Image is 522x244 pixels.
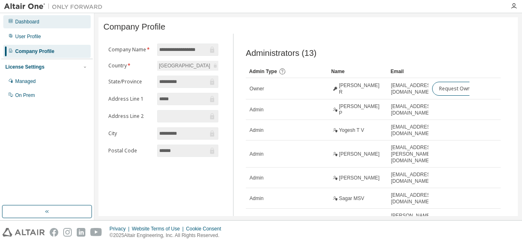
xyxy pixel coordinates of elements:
div: License Settings [5,64,44,70]
label: Postal Code [108,147,152,154]
span: Administrators (13) [246,48,316,58]
div: Name [331,65,384,78]
img: linkedin.svg [77,228,85,237]
div: User Profile [15,33,41,40]
div: Website Terms of Use [132,226,186,232]
div: Managed [15,78,36,85]
img: facebook.svg [50,228,58,237]
img: instagram.svg [63,228,72,237]
span: Yogesh T V [339,127,364,134]
div: Cookie Consent [186,226,226,232]
label: Company Name [108,46,152,53]
span: Admin [250,175,263,181]
img: altair_logo.svg [2,228,45,237]
span: [EMAIL_ADDRESS][DOMAIN_NAME] [391,82,435,95]
span: Admin [250,127,263,134]
label: Address Line 2 [108,113,152,120]
span: Company Profile [103,22,165,32]
span: Sagar MSV [339,195,364,202]
span: [PERSON_NAME] R [339,216,384,229]
label: Address Line 1 [108,96,152,102]
span: [EMAIL_ADDRESS][PERSON_NAME][DOMAIN_NAME] [391,144,435,164]
span: [EMAIL_ADDRESS][DOMAIN_NAME] [391,192,435,205]
label: City [108,130,152,137]
label: State/Province [108,78,152,85]
div: [GEOGRAPHIC_DATA] [158,61,211,70]
button: Request Owner Change [432,82,501,96]
span: [EMAIL_ADDRESS][DOMAIN_NAME] [391,124,435,137]
span: [PERSON_NAME] [339,175,380,181]
img: youtube.svg [90,228,102,237]
span: [PERSON_NAME] R [339,82,384,95]
span: [EMAIL_ADDRESS][DOMAIN_NAME] [391,171,435,184]
span: Admin Type [249,69,277,74]
div: On Prem [15,92,35,99]
span: [PERSON_NAME][EMAIL_ADDRESS][DOMAIN_NAME] [391,212,435,232]
p: © 2025 Altair Engineering, Inc. All Rights Reserved. [110,232,226,239]
label: Country [108,62,152,69]
span: Admin [250,195,263,202]
span: Admin [250,151,263,157]
div: Dashboard [15,18,39,25]
span: [PERSON_NAME] [339,151,380,157]
div: Privacy [110,226,132,232]
span: [PERSON_NAME] P [339,103,384,116]
span: Owner [250,85,264,92]
div: [GEOGRAPHIC_DATA] [157,61,218,71]
span: Admin [250,106,263,113]
div: Email [391,65,425,78]
span: [EMAIL_ADDRESS][DOMAIN_NAME] [391,103,435,116]
img: Altair One [4,2,107,11]
div: Company Profile [15,48,54,55]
